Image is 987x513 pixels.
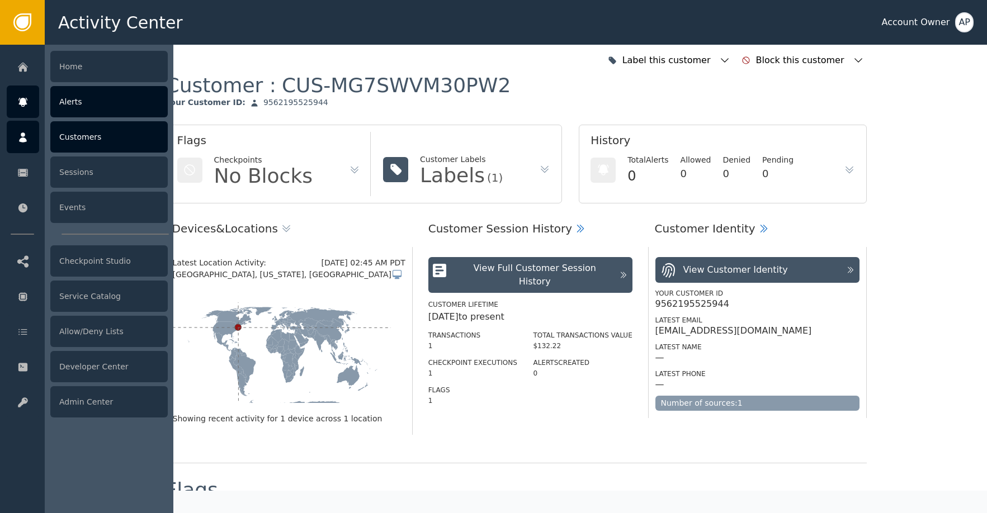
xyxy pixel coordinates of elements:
[456,262,613,288] div: View Full Customer Session History
[681,166,711,181] div: 0
[50,51,168,82] div: Home
[722,154,750,166] div: Denied
[655,396,860,411] div: Number of sources: 1
[50,316,168,347] div: Allow/Deny Lists
[50,245,168,277] div: Checkpoint Studio
[7,50,168,83] a: Home
[428,331,481,339] label: Transactions
[428,310,632,324] div: [DATE] to present
[214,166,313,186] div: No Blocks
[428,220,572,237] div: Customer Session History
[282,73,511,98] div: CUS-MG7SWVM30PW2
[7,156,168,188] a: Sessions
[428,396,517,406] div: 1
[7,386,168,418] a: Admin Center
[655,220,755,237] div: Customer Identity
[50,351,168,382] div: Developer Center
[173,413,405,425] div: Showing recent activity for 1 device across 1 location
[166,73,511,98] div: Customer :
[166,98,245,108] div: Your Customer ID :
[428,359,517,367] label: Checkpoint Executions
[428,368,517,378] div: 1
[263,98,328,108] div: 9562195525944
[655,342,860,352] div: Latest Name
[683,263,788,277] div: View Customer Identity
[420,154,503,165] div: Customer Labels
[655,379,664,390] div: —
[627,154,668,166] div: Total Alerts
[7,85,168,118] a: Alerts
[739,48,867,73] button: Block this customer
[655,315,860,325] div: Latest Email
[177,132,361,154] div: Flags
[7,245,168,277] a: Checkpoint Studio
[955,12,974,32] button: AP
[50,86,168,117] div: Alerts
[487,172,503,183] div: (1)
[762,154,794,166] div: Pending
[7,191,168,224] a: Events
[605,48,733,73] button: Label this customer
[321,257,405,269] div: [DATE] 02:45 AM PDT
[173,269,391,281] span: [GEOGRAPHIC_DATA], [US_STATE], [GEOGRAPHIC_DATA]
[428,257,632,293] button: View Full Customer Session History
[655,352,664,363] div: —
[655,257,860,283] button: View Customer Identity
[655,369,860,379] div: Latest Phone
[428,341,517,351] div: 1
[50,156,168,188] div: Sessions
[533,359,589,367] label: Alerts Created
[655,288,860,298] div: Your Customer ID
[756,54,847,67] div: Block this customer
[533,331,632,339] label: Total Transactions Value
[622,54,714,67] div: Label this customer
[7,280,168,312] a: Service Catalog
[50,192,168,223] div: Events
[58,10,183,35] span: Activity Center
[172,220,278,237] div: Devices & Locations
[681,154,711,166] div: Allowed
[533,341,632,351] div: $132.22
[50,281,168,312] div: Service Catalog
[627,166,668,186] div: 0
[428,301,498,308] label: Customer Lifetime
[7,350,168,383] a: Developer Center
[166,480,218,500] div: Flags
[591,132,854,154] div: History
[655,325,812,336] div: [EMAIL_ADDRESS][DOMAIN_NAME]
[420,165,485,186] div: Labels
[533,368,632,378] div: 0
[173,257,322,269] div: Latest Location Activity:
[655,298,729,310] div: 9562195525944
[50,386,168,417] div: Admin Center
[722,166,750,181] div: 0
[50,121,168,153] div: Customers
[7,315,168,348] a: Allow/Deny Lists
[428,386,450,394] label: Flags
[762,166,794,181] div: 0
[214,154,313,166] div: Checkpoints
[881,16,950,29] div: Account Owner
[7,121,168,153] a: Customers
